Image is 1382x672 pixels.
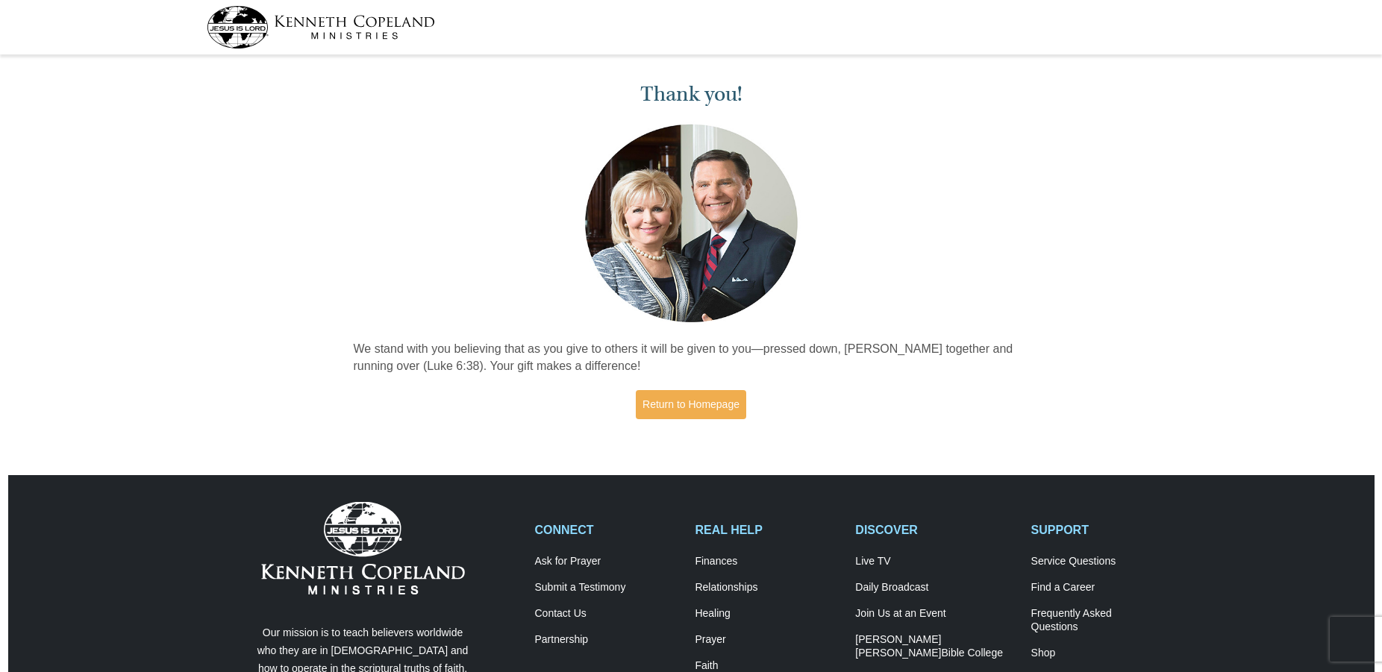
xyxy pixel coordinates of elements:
a: Healing [695,607,839,621]
a: Prayer [695,633,839,647]
img: Kenneth Copeland Ministries [261,502,465,594]
a: Finances [695,555,839,568]
a: Ask for Prayer [535,555,680,568]
a: Partnership [535,633,680,647]
a: Daily Broadcast [855,581,1015,594]
h2: DISCOVER [855,523,1015,537]
h2: CONNECT [535,523,680,537]
a: Return to Homepage [636,390,746,419]
h2: SUPPORT [1031,523,1176,537]
img: Kenneth and Gloria [581,121,801,326]
a: Service Questions [1031,555,1176,568]
a: Find a Career [1031,581,1176,594]
h2: REAL HELP [695,523,839,537]
a: [PERSON_NAME] [PERSON_NAME]Bible College [855,633,1015,660]
a: Contact Us [535,607,680,621]
a: Relationships [695,581,839,594]
a: Submit a Testimony [535,581,680,594]
a: Shop [1031,647,1176,660]
a: Join Us at an Event [855,607,1015,621]
a: Frequently AskedQuestions [1031,607,1176,634]
a: Live TV [855,555,1015,568]
span: Bible College [941,647,1003,659]
p: We stand with you believing that as you give to others it will be given to you—pressed down, [PER... [354,341,1029,375]
h1: Thank you! [354,82,1029,107]
img: kcm-header-logo.svg [207,6,435,48]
